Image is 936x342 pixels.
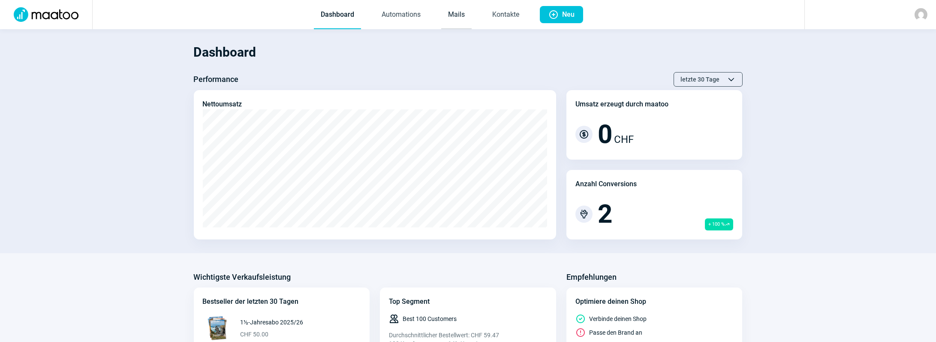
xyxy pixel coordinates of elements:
[203,297,361,307] div: Bestseller der letzten 30 Tagen
[241,318,304,327] span: 1½-Jahresabo 2025/26
[598,201,612,227] span: 2
[575,179,637,189] div: Anzahl Conversions
[194,73,239,86] h3: Performance
[705,218,733,230] span: + 100 %
[681,73,720,86] span: letzte 30 Tage
[566,270,617,284] h3: Empfehlungen
[589,328,642,337] span: Passe den Brand an
[540,6,583,23] button: Neu
[589,315,647,323] span: Verbinde deinen Shop
[389,297,547,307] div: Top Segment
[441,1,472,29] a: Mails
[485,1,526,29] a: Kontakte
[403,315,457,323] span: Best 100 Customers
[614,132,634,147] span: CHF
[194,270,291,284] h3: Wichtigste Verkaufsleistung
[575,99,668,109] div: Umsatz erzeugt durch maatoo
[194,38,743,67] h1: Dashboard
[562,6,575,23] span: Neu
[314,1,361,29] a: Dashboard
[203,99,242,109] div: Nettoumsatz
[9,7,84,22] img: Logo
[241,330,304,339] span: CHF 50.00
[575,297,734,307] div: Optimiere deinen Shop
[375,1,427,29] a: Automations
[915,8,927,21] img: avatar
[598,121,612,147] span: 0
